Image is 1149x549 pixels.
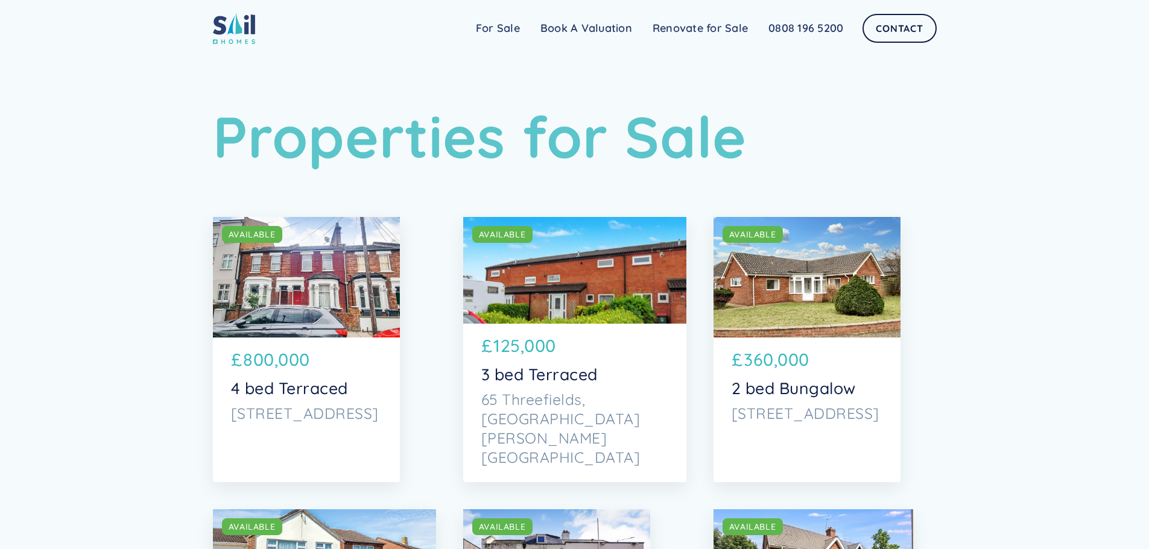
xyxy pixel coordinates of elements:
[243,347,310,372] p: 800,000
[744,347,809,372] p: 360,000
[479,521,526,533] div: AVAILABLE
[729,521,776,533] div: AVAILABLE
[481,390,668,468] p: 65 Threefields, [GEOGRAPHIC_DATA][PERSON_NAME][GEOGRAPHIC_DATA]
[213,102,937,171] h1: Properties for Sale
[481,333,493,359] p: £
[231,404,382,423] p: [STREET_ADDRESS]
[479,228,526,240] div: AVAILABLE
[229,228,276,240] div: AVAILABLE
[732,347,743,372] p: £
[213,12,255,44] img: sail home logo colored
[231,378,382,398] p: 4 bed Terraced
[213,217,400,482] a: AVAILABLE£800,0004 bed Terraced[STREET_ADDRESS]
[642,16,758,40] a: Renovate for Sale
[463,217,686,482] a: AVAILABLE£125,0003 bed Terraced65 Threefields, [GEOGRAPHIC_DATA][PERSON_NAME][GEOGRAPHIC_DATA]
[863,14,936,43] a: Contact
[729,228,776,240] div: AVAILABLE
[732,404,882,423] p: [STREET_ADDRESS]
[481,365,668,384] p: 3 bed Terraced
[231,347,242,372] p: £
[229,521,276,533] div: AVAILABLE
[466,16,530,40] a: For Sale
[714,217,901,482] a: AVAILABLE£360,0002 bed Bungalow[STREET_ADDRESS]
[732,378,882,398] p: 2 bed Bungalow
[758,16,853,40] a: 0808 196 5200
[530,16,642,40] a: Book A Valuation
[493,333,556,359] p: 125,000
